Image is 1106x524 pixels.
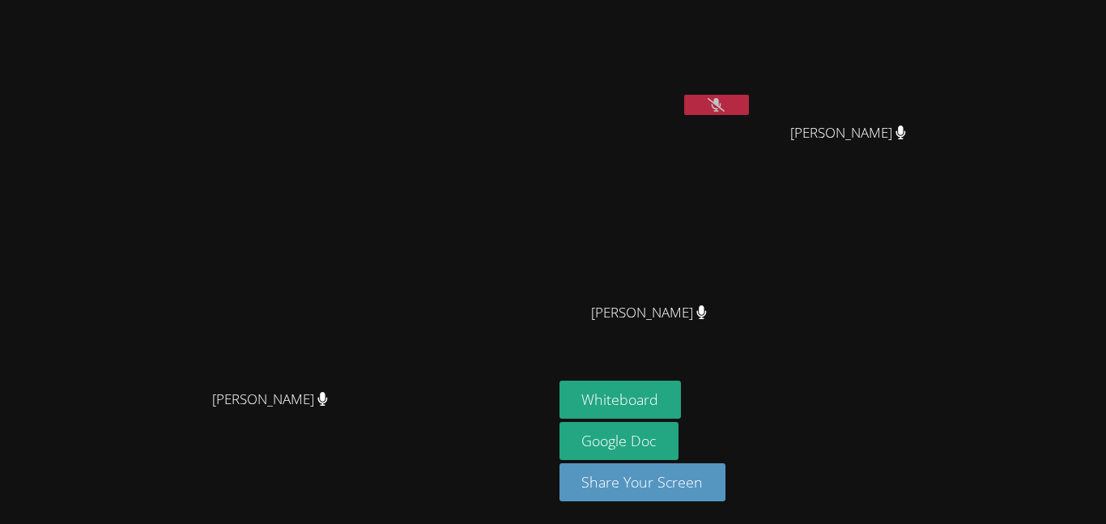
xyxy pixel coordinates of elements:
[212,388,328,411] span: [PERSON_NAME]
[559,381,682,419] button: Whiteboard
[559,463,726,501] button: Share Your Screen
[790,121,906,145] span: [PERSON_NAME]
[591,301,707,325] span: [PERSON_NAME]
[559,422,679,460] a: Google Doc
